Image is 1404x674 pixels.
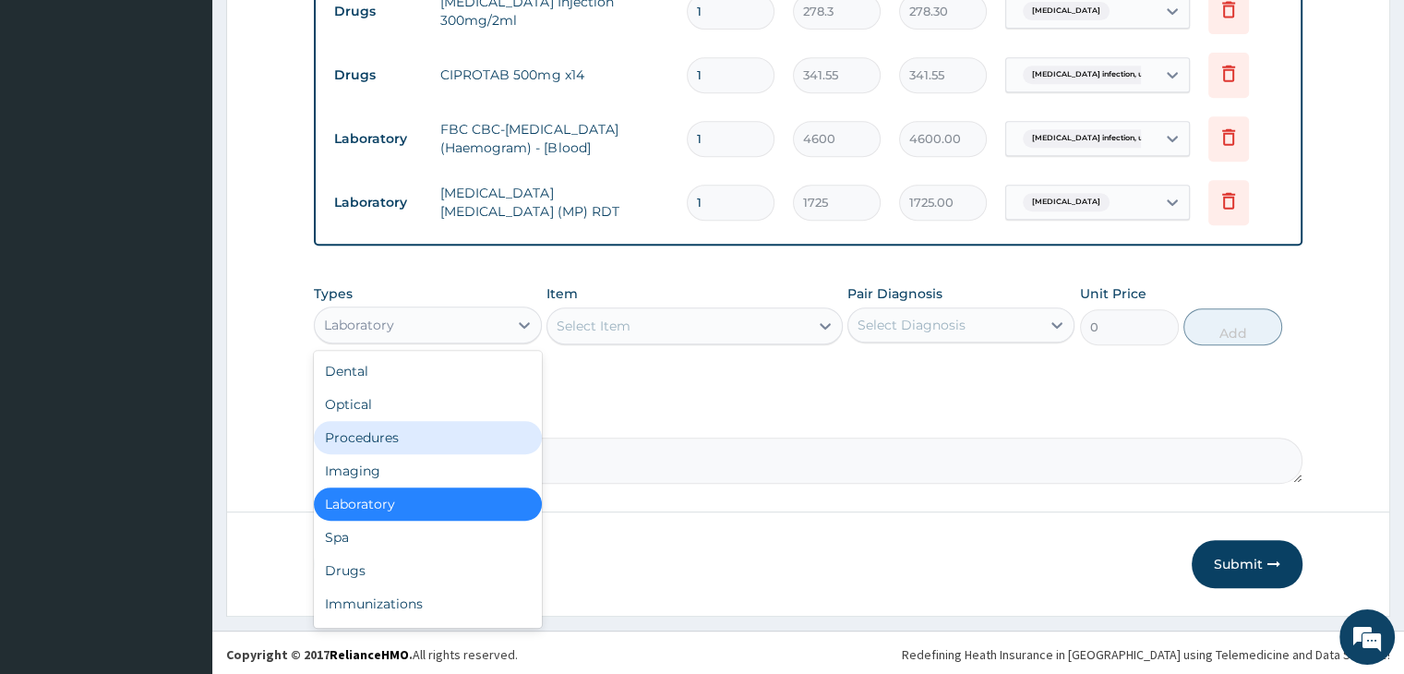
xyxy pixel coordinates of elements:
button: Submit [1192,540,1302,588]
label: Pair Diagnosis [847,284,942,303]
textarea: Type your message and hit 'Enter' [9,465,352,530]
div: Imaging [314,454,541,487]
div: Optical [314,388,541,421]
span: [MEDICAL_DATA] infection, unspecif... [1023,129,1184,148]
td: [MEDICAL_DATA] [MEDICAL_DATA] (MP) RDT [431,175,677,230]
div: Immunizations [314,587,541,620]
strong: Copyright © 2017 . [226,646,413,663]
div: Laboratory [324,316,394,334]
img: d_794563401_company_1708531726252_794563401 [34,92,75,138]
td: FBC CBC-[MEDICAL_DATA] (Haemogram) - [Blood] [431,111,677,166]
label: Types [314,286,353,302]
div: Laboratory [314,487,541,521]
div: Select Diagnosis [858,316,966,334]
span: [MEDICAL_DATA] [1023,2,1110,20]
td: Drugs [325,58,431,92]
div: Dental [314,355,541,388]
div: Chat with us now [96,103,310,127]
td: CIPROTAB 500mg x14 [431,56,677,93]
a: RelianceHMO [330,646,409,663]
label: Comment [314,412,1302,427]
td: Laboratory [325,122,431,156]
div: Drugs [314,554,541,587]
div: Minimize live chat window [303,9,347,54]
span: We're online! [107,213,255,400]
div: Procedures [314,421,541,454]
div: Spa [314,521,541,554]
div: Select Item [557,317,630,335]
span: [MEDICAL_DATA] [1023,193,1110,211]
button: Add [1183,308,1282,345]
td: Laboratory [325,186,431,220]
span: [MEDICAL_DATA] infection, unspecif... [1023,66,1184,84]
label: Unit Price [1080,284,1146,303]
div: Others [314,620,541,654]
div: Redefining Heath Insurance in [GEOGRAPHIC_DATA] using Telemedicine and Data Science! [902,645,1390,664]
label: Item [546,284,578,303]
